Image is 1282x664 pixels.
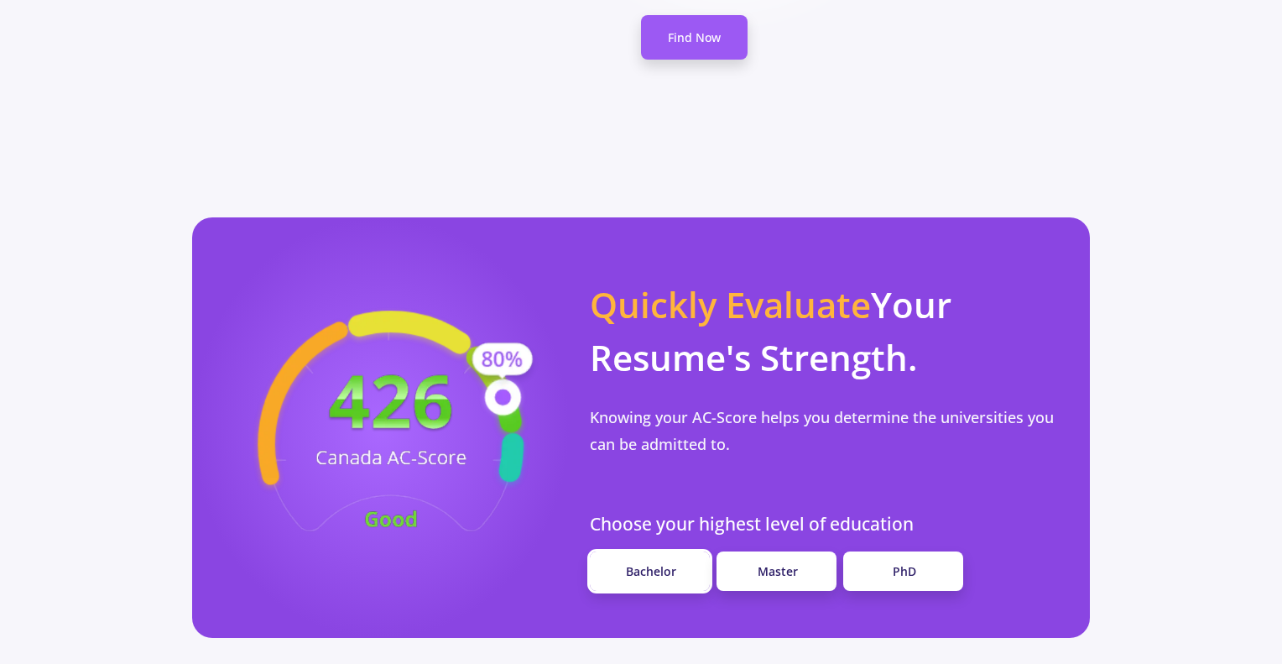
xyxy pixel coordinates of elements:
p: Your Resume's Strength. [590,278,1070,384]
p: Knowing your AC-Score helps you determine the universities you can be admitted to. [590,404,1070,458]
span: PhD [893,563,916,579]
p: Choose your highest level of education [590,511,1070,538]
a: Bachelor [590,552,710,591]
span: Bachelor [626,563,676,579]
img: acscore [195,285,587,570]
span: Quickly Evaluate [590,280,871,328]
a: PhD [843,552,963,591]
span: Master [758,563,798,579]
a: Master [717,552,836,591]
a: Find Now [641,15,748,60]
